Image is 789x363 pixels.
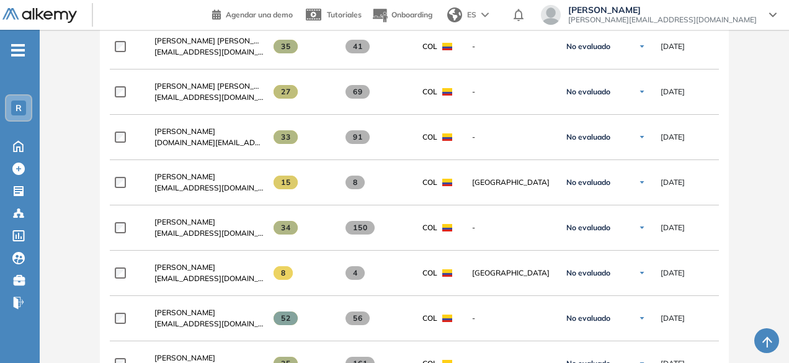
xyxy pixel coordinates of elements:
[638,133,646,141] img: Ícono de flecha
[154,47,264,58] span: [EMAIL_ADDRESS][DOMAIN_NAME]
[154,353,215,362] span: [PERSON_NAME]
[212,6,293,21] a: Agendar una demo
[472,267,551,279] span: [GEOGRAPHIC_DATA]
[661,222,685,233] span: [DATE]
[472,177,551,188] span: [GEOGRAPHIC_DATA]
[661,86,685,97] span: [DATE]
[661,267,685,279] span: [DATE]
[154,262,215,272] span: [PERSON_NAME]
[566,132,610,142] span: No evaluado
[661,177,685,188] span: [DATE]
[2,8,77,24] img: Logo
[638,43,646,50] img: Ícono de flecha
[638,269,646,277] img: Ícono de flecha
[442,88,452,96] img: COL
[274,130,298,144] span: 33
[345,311,370,325] span: 56
[481,12,489,17] img: arrow
[154,228,264,239] span: [EMAIL_ADDRESS][DOMAIN_NAME]
[422,177,437,188] span: COL
[422,132,437,143] span: COL
[154,35,264,47] a: [PERSON_NAME] [PERSON_NAME]
[391,10,432,19] span: Onboarding
[442,224,452,231] img: COL
[154,127,215,136] span: [PERSON_NAME]
[566,87,610,97] span: No evaluado
[442,43,452,50] img: COL
[154,92,264,103] span: [EMAIL_ADDRESS][DOMAIN_NAME]
[345,176,365,189] span: 8
[422,222,437,233] span: COL
[154,36,278,45] span: [PERSON_NAME] [PERSON_NAME]
[442,179,452,186] img: COL
[154,308,215,317] span: [PERSON_NAME]
[154,81,264,92] a: [PERSON_NAME] [PERSON_NAME]
[154,217,215,226] span: [PERSON_NAME]
[274,221,298,235] span: 34
[154,172,215,181] span: [PERSON_NAME]
[274,40,298,53] span: 35
[16,103,22,113] span: R
[422,41,437,52] span: COL
[154,137,264,148] span: [DOMAIN_NAME][EMAIL_ADDRESS][DOMAIN_NAME]
[472,86,551,97] span: -
[442,315,452,322] img: COL
[154,81,278,91] span: [PERSON_NAME] [PERSON_NAME]
[11,49,25,52] i: -
[154,262,264,273] a: [PERSON_NAME]
[154,307,264,318] a: [PERSON_NAME]
[154,318,264,329] span: [EMAIL_ADDRESS][DOMAIN_NAME]
[472,41,551,52] span: -
[274,311,298,325] span: 52
[154,126,264,137] a: [PERSON_NAME]
[661,313,685,324] span: [DATE]
[442,133,452,141] img: COL
[345,130,370,144] span: 91
[154,217,264,228] a: [PERSON_NAME]
[638,88,646,96] img: Ícono de flecha
[345,221,375,235] span: 150
[661,41,685,52] span: [DATE]
[566,313,610,323] span: No evaluado
[422,86,437,97] span: COL
[274,266,293,280] span: 8
[638,315,646,322] img: Ícono de flecha
[566,223,610,233] span: No evaluado
[472,222,551,233] span: -
[447,7,462,22] img: world
[568,5,757,15] span: [PERSON_NAME]
[154,273,264,284] span: [EMAIL_ADDRESS][DOMAIN_NAME]
[345,85,370,99] span: 69
[472,313,551,324] span: -
[327,10,362,19] span: Tutoriales
[566,42,610,52] span: No evaluado
[422,313,437,324] span: COL
[274,176,298,189] span: 15
[566,268,610,278] span: No evaluado
[274,85,298,99] span: 27
[472,132,551,143] span: -
[154,182,264,194] span: [EMAIL_ADDRESS][DOMAIN_NAME]
[568,15,757,25] span: [PERSON_NAME][EMAIL_ADDRESS][DOMAIN_NAME]
[566,177,610,187] span: No evaluado
[442,269,452,277] img: COL
[226,10,293,19] span: Agendar una demo
[372,2,432,29] button: Onboarding
[661,132,685,143] span: [DATE]
[638,224,646,231] img: Ícono de flecha
[345,40,370,53] span: 41
[154,171,264,182] a: [PERSON_NAME]
[422,267,437,279] span: COL
[638,179,646,186] img: Ícono de flecha
[345,266,365,280] span: 4
[467,9,476,20] span: ES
